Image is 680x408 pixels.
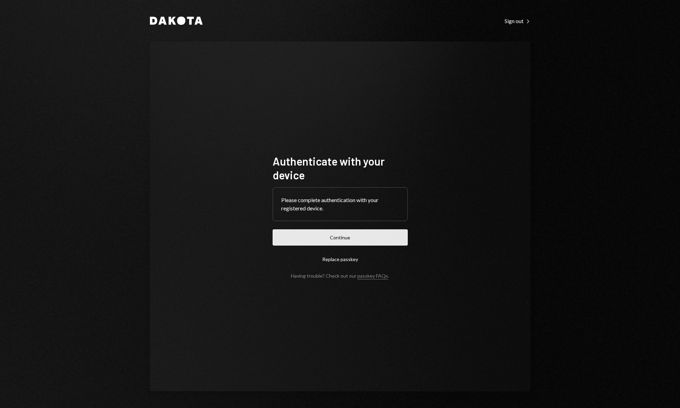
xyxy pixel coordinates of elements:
[357,273,388,279] a: passkey FAQs
[505,18,530,24] div: Sign out
[505,17,530,24] a: Sign out
[291,273,389,279] div: Having trouble? Check out our .
[273,251,408,267] button: Replace passkey
[273,154,408,182] h1: Authenticate with your device
[273,229,408,246] button: Continue
[281,196,399,212] div: Please complete authentication with your registered device.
